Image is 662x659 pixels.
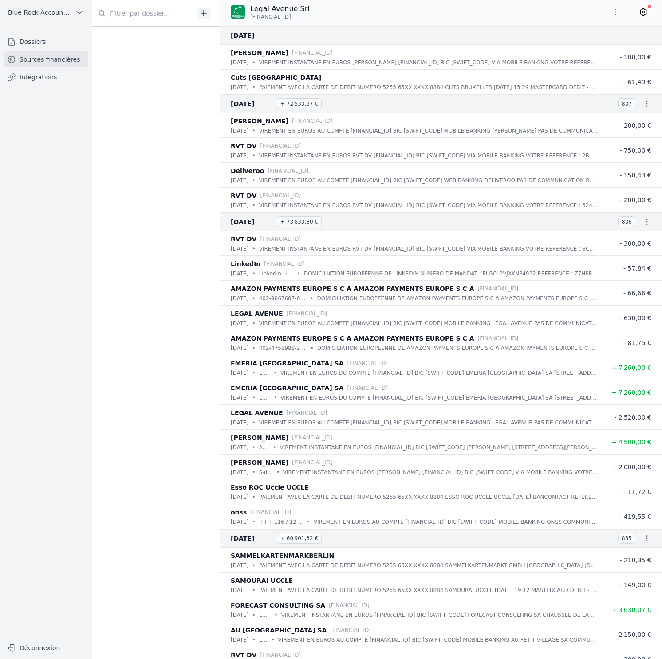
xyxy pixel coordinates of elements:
p: PAIEMENT AVEC LA CARTE DE DEBIT NUMERO 5255 65XX XXXX 8884 SAMOURAI UCCLE [DATE] 19:12 MASTERCARD... [259,586,598,595]
span: + 7 260,00 € [611,364,651,371]
div: • [252,58,256,67]
div: • [252,126,256,135]
span: - 100,00 € [619,54,651,61]
p: VIREMENT INSTANTANE EN EUROS RVT DV [FINANCIAL_ID] BIC [SWIFT_CODE] VIA MOBILE BANKING VOTRE REFE... [259,201,598,210]
p: [DATE] [231,201,249,210]
p: [DATE] [231,294,249,303]
p: FORECAST CONSULTING SA [231,600,325,611]
div: • [252,443,256,452]
span: - 210,35 € [619,557,651,564]
p: [FINANCIAL_ID] [478,334,519,343]
p: 402-9867607-0709944 AMZN Mktp FR 6JFR9AHZXT9ZZSC9 [259,294,307,303]
p: RVT DV [231,190,257,201]
p: [DATE] [231,151,249,160]
span: [DATE] [231,98,273,109]
p: [FINANCIAL_ID] [260,235,301,243]
div: • [252,151,256,160]
p: [DATE] [231,418,249,427]
p: [FINANCIAL_ID] [292,117,333,126]
p: [DATE] [231,586,249,595]
p: [DATE] [231,443,249,452]
p: Loyer [259,635,268,644]
p: [FINANCIAL_ID] [287,408,327,417]
p: [PERSON_NAME] [231,116,288,126]
p: PAIEMENT AVEC LA CARTE DE DEBIT NUMERO 5255 65XX XXXX 8884 SAMMELKARTENMARKT GMBH [GEOGRAPHIC_DAT... [259,561,598,570]
span: [DATE] [231,30,273,41]
p: [FINANCIAL_ID] [292,433,333,442]
p: [FINANCIAL_ID] [250,508,291,517]
p: VIREMENT EN EUROS DU COMPTE [FINANCIAL_ID] BIC [SWIFT_CODE] EMERIA [GEOGRAPHIC_DATA] SA [STREET_A... [280,369,598,377]
div: • [252,244,256,253]
p: [FINANCIAL_ID] [330,626,371,635]
p: Cuts [GEOGRAPHIC_DATA] [231,72,321,83]
div: • [274,393,277,402]
p: [DATE] [231,126,249,135]
p: [DATE] [231,369,249,377]
span: - 11,72 € [623,488,651,495]
p: [FINANCIAL_ID] [264,259,305,268]
div: • [310,294,313,303]
span: - 630,00 € [619,314,651,322]
div: • [252,635,256,644]
p: VIREMENT INSTANTANE EN EUROS [FINANCIAL_ID] BIC [SWIFT_CODE] FORECAST CONSULTING SA CHAUSSEE DE L... [281,611,598,620]
span: - 2 150,00 € [614,631,651,638]
p: VIREMENT EN EUROS AU COMPTE [FINANCIAL_ID] BIC [SWIFT_CODE] MOBILE BANKING ONSS COMMUNICATION : 1... [314,518,598,526]
p: [DATE] [231,319,249,328]
span: Blue Rock Accounting [8,8,71,17]
p: [FINANCIAL_ID] [347,384,388,392]
div: • [276,468,280,477]
p: [FINANCIAL_ID] [260,141,301,150]
p: [FINANCIAL_ID] [478,284,519,293]
p: [DATE] [231,393,249,402]
p: [FINANCIAL_ID] [287,309,327,318]
p: [DATE] [231,518,249,526]
input: Filtrer par dossier... [92,5,193,21]
p: Legal Avenue Srl [250,4,310,14]
span: [DATE] [231,533,273,544]
div: • [252,561,256,570]
p: LA/00070 [259,393,270,402]
div: • [252,493,256,502]
span: - 66,66 € [623,290,651,297]
p: [DATE] [231,344,249,353]
span: + 73 833,80 € [277,216,322,227]
p: +++ 116 / 1276 / 91593 +++ [259,518,303,526]
p: VIREMENT EN EUROS AU COMPTE [FINANCIAL_ID] BIC [SWIFT_CODE] MOBILE BANKING AU PETIT VILLAGE SA CO... [278,635,599,644]
div: • [311,344,314,353]
div: • [252,393,256,402]
p: [FINANCIAL_ID] [268,166,308,175]
p: [DATE] [231,58,249,67]
p: [DATE] [231,493,249,502]
p: [FINANCIAL_ID] [329,601,370,610]
div: • [252,369,256,377]
div: • [252,344,256,353]
p: PAIEMENT AVEC LA CARTE DE DEBIT NUMERO 5255 65XX XXXX 8884 CUTS BRUXELLES [DATE] 13:29 MASTERCARD... [259,83,598,92]
p: 402-4758988-2829142 AMZN Mktp FR 6EE2Q8IHB0AB28OF [259,344,307,353]
div: • [252,176,256,185]
p: [DATE] [231,561,249,570]
span: - 2 000,00 € [614,463,651,471]
div: • [252,83,256,92]
p: VIREMENT INSTANTANE EN EUROS [PERSON_NAME] [FINANCIAL_ID] BIC [SWIFT_CODE] VIA MOBILE BANKING VOT... [283,468,598,477]
p: AMAZON PAYMENTS EUROPE S C A AMAZON PAYMENTS EUROPE S C A [231,283,474,294]
span: - 61,49 € [623,78,651,86]
div: • [252,518,256,526]
p: LA/00071 [259,369,270,377]
div: • [252,294,256,303]
img: BNP_BE_BUSINESS_GEBABEBB.png [231,5,245,19]
div: • [252,586,256,595]
p: LinkedIn LinkedIn 25563273 [259,269,294,278]
p: LA/00069 [259,611,271,620]
span: - 81,75 € [623,339,651,346]
div: • [271,635,274,644]
span: + 7 260,00 € [611,389,651,396]
span: 836 [618,216,635,227]
p: [PERSON_NAME] [231,432,288,443]
p: SAMOURAI UCCLE [231,575,293,586]
p: DOMICILIATION EUROPEENNE DE AMAZON PAYMENTS EUROPE S C A AMAZON PAYMENTS EUROPE S C A NUMERO DE M... [317,344,598,353]
span: + 60 901,32 € [277,533,322,544]
span: + 4 500,00 € [611,439,651,446]
p: [FINANCIAL_ID] [292,48,333,57]
p: VIREMENT EN EUROS AU COMPTE [FINANCIAL_ID] BIC [SWIFT_CODE] WEB BANKING DELIVEROO PAS DE COMMUNIC... [259,176,598,185]
div: • [252,269,256,278]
